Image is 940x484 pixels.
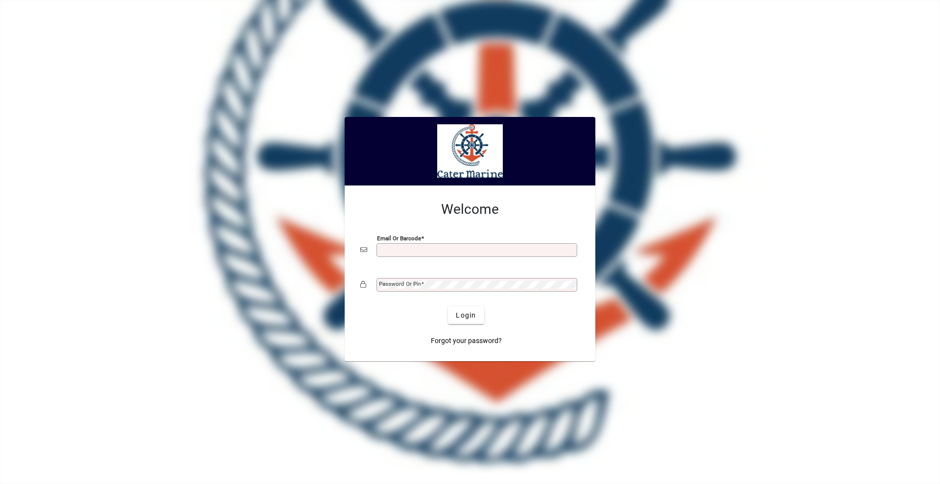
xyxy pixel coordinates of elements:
[427,332,506,349] a: Forgot your password?
[456,310,476,321] span: Login
[431,336,502,346] span: Forgot your password?
[379,280,421,287] mat-label: Password or Pin
[448,306,484,324] button: Login
[360,201,580,218] h2: Welcome
[377,235,421,242] mat-label: Email or Barcode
